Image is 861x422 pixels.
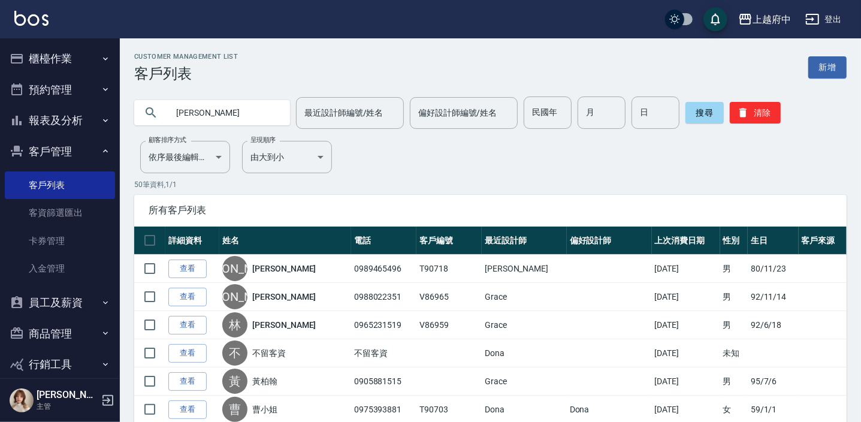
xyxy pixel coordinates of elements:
[252,403,277,415] a: 曹小姐
[652,339,720,367] td: [DATE]
[748,255,799,283] td: 80/11/23
[720,311,748,339] td: 男
[252,319,316,331] a: [PERSON_NAME]
[165,227,219,255] th: 詳細資料
[685,102,724,123] button: 搜尋
[567,227,652,255] th: 偏好設計師
[482,339,567,367] td: Dona
[250,135,276,144] label: 呈現順序
[37,389,98,401] h5: [PERSON_NAME]
[10,388,34,412] img: Person
[222,340,247,366] div: 不
[482,311,567,339] td: Grace
[252,291,316,303] a: [PERSON_NAME]
[168,260,207,278] a: 查看
[703,7,727,31] button: save
[799,227,847,255] th: 客戶來源
[416,283,482,311] td: V86965
[5,136,115,167] button: 客戶管理
[222,284,247,309] div: [PERSON_NAME]
[753,12,791,27] div: 上越府中
[134,53,238,61] h2: Customer Management List
[720,367,748,396] td: 男
[14,11,49,26] img: Logo
[134,179,847,190] p: 50 筆資料, 1 / 1
[5,199,115,227] a: 客資篩選匯出
[168,316,207,334] a: 查看
[149,204,832,216] span: 所有客戶列表
[5,255,115,282] a: 入金管理
[351,367,416,396] td: 0905881515
[720,227,748,255] th: 性別
[5,74,115,106] button: 預約管理
[800,8,847,31] button: 登出
[733,7,796,32] button: 上越府中
[652,255,720,283] td: [DATE]
[242,141,332,173] div: 由大到小
[168,372,207,391] a: 查看
[351,339,416,367] td: 不留客資
[652,311,720,339] td: [DATE]
[5,171,115,199] a: 客戶列表
[168,288,207,306] a: 查看
[5,318,115,349] button: 商品管理
[168,400,207,419] a: 查看
[222,369,247,394] div: 黃
[748,311,799,339] td: 92/6/18
[252,375,277,387] a: 黃柏翰
[168,97,280,129] input: 搜尋關鍵字
[351,227,416,255] th: 電話
[416,227,482,255] th: 客戶編號
[808,56,847,79] a: 新增
[652,283,720,311] td: [DATE]
[5,349,115,380] button: 行銷工具
[482,227,567,255] th: 最近設計師
[5,105,115,136] button: 報表及分析
[720,283,748,311] td: 男
[482,367,567,396] td: Grace
[5,43,115,74] button: 櫃檯作業
[222,397,247,422] div: 曹
[351,283,416,311] td: 0988022351
[37,401,98,412] p: 主管
[482,283,567,311] td: Grace
[720,255,748,283] td: 男
[482,255,567,283] td: [PERSON_NAME]
[652,367,720,396] td: [DATE]
[140,141,230,173] div: 依序最後編輯時間
[652,227,720,255] th: 上次消費日期
[416,311,482,339] td: V86959
[5,227,115,255] a: 卡券管理
[748,227,799,255] th: 生日
[252,347,286,359] a: 不留客資
[351,255,416,283] td: 0989465496
[730,102,781,123] button: 清除
[720,339,748,367] td: 未知
[149,135,186,144] label: 顧客排序方式
[748,367,799,396] td: 95/7/6
[219,227,351,255] th: 姓名
[748,283,799,311] td: 92/11/14
[252,263,316,275] a: [PERSON_NAME]
[351,311,416,339] td: 0965231519
[222,312,247,337] div: 林
[416,255,482,283] td: T90718
[5,287,115,318] button: 員工及薪資
[168,344,207,363] a: 查看
[222,256,247,281] div: [PERSON_NAME]
[134,65,238,82] h3: 客戶列表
